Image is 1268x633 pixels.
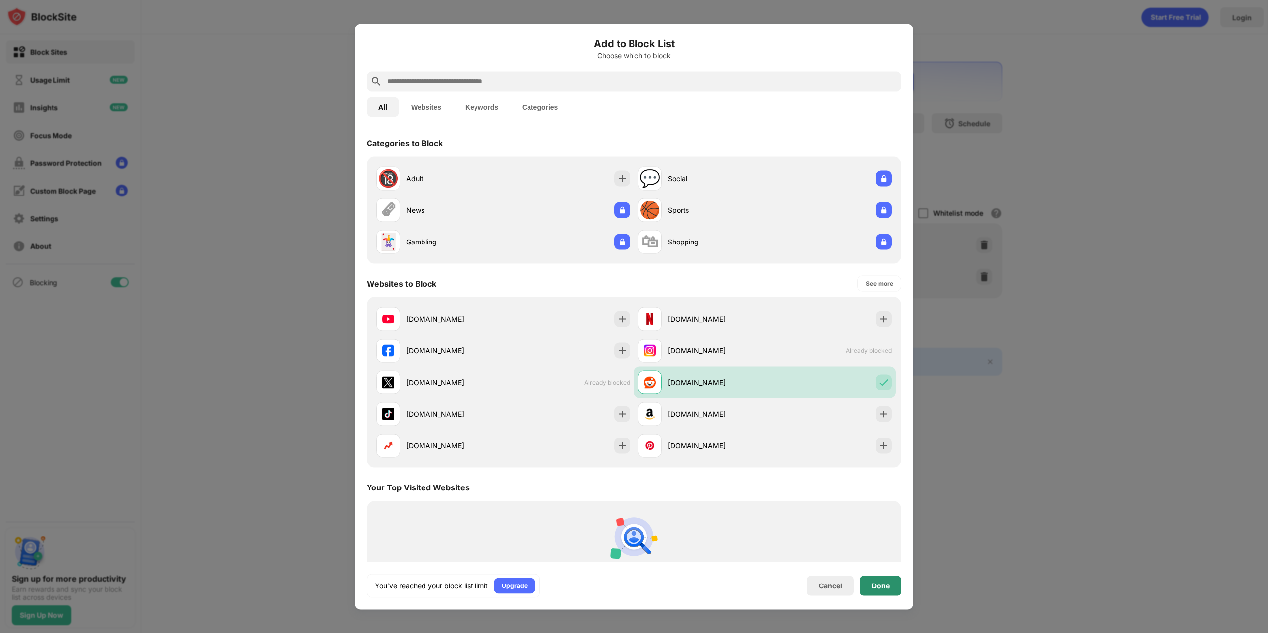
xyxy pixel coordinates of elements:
[644,344,656,356] img: favicons
[846,347,892,354] span: Already blocked
[406,377,503,388] div: [DOMAIN_NAME]
[668,409,765,419] div: [DOMAIN_NAME]
[639,200,660,220] div: 🏀
[399,97,453,117] button: Websites
[668,377,765,388] div: [DOMAIN_NAME]
[382,376,394,388] img: favicons
[668,345,765,356] div: [DOMAIN_NAME]
[819,582,842,590] div: Cancel
[644,313,656,325] img: favicons
[370,75,382,87] img: search.svg
[378,168,399,189] div: 🔞
[668,173,765,184] div: Social
[644,376,656,388] img: favicons
[367,51,901,59] div: Choose which to block
[382,313,394,325] img: favicons
[453,97,510,117] button: Keywords
[382,408,394,420] img: favicons
[367,36,901,50] h6: Add to Block List
[872,582,890,589] div: Done
[382,344,394,356] img: favicons
[382,439,394,451] img: favicons
[367,97,399,117] button: All
[502,581,528,590] div: Upgrade
[406,409,503,419] div: [DOMAIN_NAME]
[668,440,765,451] div: [DOMAIN_NAME]
[367,482,470,492] div: Your Top Visited Websites
[866,278,893,288] div: See more
[367,278,436,288] div: Websites to Block
[380,200,397,220] div: 🗞
[668,237,765,247] div: Shopping
[610,513,658,560] img: personal-suggestions.svg
[668,205,765,215] div: Sports
[510,97,570,117] button: Categories
[378,232,399,252] div: 🃏
[641,232,658,252] div: 🛍
[406,440,503,451] div: [DOMAIN_NAME]
[668,314,765,324] div: [DOMAIN_NAME]
[644,439,656,451] img: favicons
[584,379,630,386] span: Already blocked
[406,345,503,356] div: [DOMAIN_NAME]
[375,581,488,590] div: You’ve reached your block list limit
[406,173,503,184] div: Adult
[367,138,443,147] div: Categories to Block
[639,168,660,189] div: 💬
[406,205,503,215] div: News
[406,237,503,247] div: Gambling
[406,314,503,324] div: [DOMAIN_NAME]
[644,408,656,420] img: favicons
